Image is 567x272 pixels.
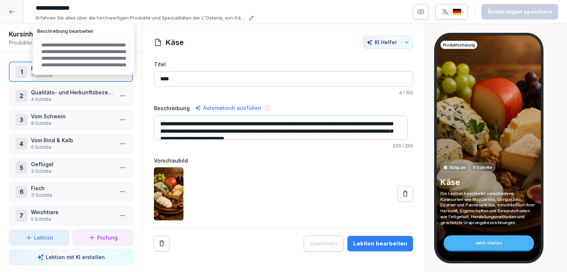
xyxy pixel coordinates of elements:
p: Geflügel [31,160,114,168]
button: Lektion mit KI erstellen [9,249,133,265]
p: Die Lektion beschreibt verschiedene Käsesorten wie Mozzarella, Gorgonzola, Edamer und Parmesankäs... [440,191,537,226]
h1: Kursinhalt [9,30,106,39]
label: Beschreibung [154,104,190,112]
div: Automatisch ausfüllen [193,104,263,112]
p: / 150 [154,90,413,96]
img: de.svg [453,8,461,15]
div: 5 [16,162,27,174]
div: Speichern [310,240,337,248]
p: Weichtiere [31,208,114,216]
div: Jetzt starten [444,236,534,250]
span: 4 [399,90,402,95]
button: KI Helfer [363,36,413,49]
p: Lektion mit KI erstellen [46,253,105,261]
button: Speichern [304,236,344,252]
span: 239 [393,143,401,149]
p: 4 Schritte [31,96,114,103]
p: 11 Schritte [31,72,114,79]
p: Vom Schwein [31,112,114,120]
p: Lektion [34,234,53,241]
p: Produktschulung [9,39,106,46]
p: 6 Schritte [31,144,114,151]
div: Lektion bearbeiten [353,240,407,248]
p: Käse [31,64,114,72]
p: 8 Schritte [31,120,114,127]
div: 3Vom Schwein8 Schritte [9,109,133,130]
div: 5Geflügel3 Schritte [9,157,133,178]
div: 3 [16,114,27,126]
button: Prüfung [73,230,133,245]
div: Änderungen speichern [487,8,552,16]
label: Titel [154,60,413,68]
button: Lektion [9,230,69,245]
div: 2Qualitäts- und Herkunftsbezeichnungen4 Schritte [9,86,133,106]
p: Vom Rind & Kalb [31,136,114,144]
img: dbi6ucezbzxos61srtsswm4f.png [154,167,183,220]
p: Qualitäts- und Herkunftsbezeichnungen [31,88,114,96]
div: 4 [16,138,27,150]
p: 5 Schritte [31,216,114,223]
div: 7 [16,210,27,222]
div: KI Helfer [367,39,410,45]
div: 7Weichtiere5 Schritte [9,205,133,226]
p: 3 Schritte [31,168,114,175]
p: Produktschulung [443,42,475,48]
p: / 250 [154,143,413,149]
p: Käse [440,177,537,187]
p: Erfahren Sie alles über die hochwertigen Produkte und Spezialitäten der L'Osteria, von Käse und F... [36,14,247,22]
div: 1Käse11 Schritte [9,62,133,82]
h2: Beschreibung bearbeiten [37,28,130,35]
div: 2 [16,90,27,102]
div: 6 [16,186,27,198]
p: Fisch [31,184,114,192]
p: Prüfung [97,234,118,241]
button: Änderungen speichern [481,4,558,20]
h1: Käse [166,37,184,48]
p: Fällig am [449,164,466,170]
button: Lektion bearbeiten [347,236,413,251]
label: Vorschaubild [154,157,413,164]
div: 6Fisch11 Schritte [9,181,133,202]
div: 1 [16,66,27,78]
button: Remove [154,236,169,251]
div: 4Vom Rind & Kalb6 Schritte [9,133,133,154]
p: 11 Schritte [473,164,492,170]
p: 11 Schritte [31,192,114,199]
